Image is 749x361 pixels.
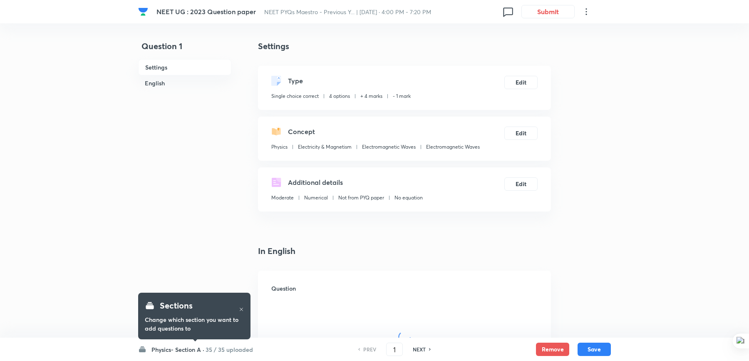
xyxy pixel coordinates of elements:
p: Electromagnetic Waves [426,143,480,151]
button: Edit [504,127,538,140]
h5: Additional details [288,177,343,187]
p: Moderate [271,194,294,202]
p: No equation [394,194,423,202]
button: Remove [536,343,569,356]
img: questionType.svg [271,76,281,86]
p: Numerical [304,194,328,202]
h5: Type [288,76,303,86]
button: Edit [504,76,538,89]
a: Company Logo [138,7,150,17]
h4: Sections [160,299,193,312]
button: Save [578,343,611,356]
span: NEET PYQs Maestro - Previous Y... | [DATE] · 4:00 PM - 7:20 PM [264,8,431,16]
h4: In English [258,245,551,257]
h6: Question [271,284,538,293]
h6: English [138,75,231,91]
p: Electricity & Magnetism [298,143,352,151]
p: - 1 mark [393,92,411,100]
button: Submit [521,5,575,18]
p: Electromagnetic Waves [362,143,416,151]
h4: Settings [258,40,551,52]
h6: Settings [138,59,231,75]
h5: Concept [288,127,315,137]
h6: Physics- Section A · [151,345,204,354]
p: + 4 marks [360,92,382,100]
img: questionDetails.svg [271,177,281,187]
p: Physics [271,143,288,151]
h6: PREV [363,346,376,353]
img: Company Logo [138,7,148,17]
p: 4 options [329,92,350,100]
h6: Change which section you want to add questions to [145,315,244,333]
p: Not from PYQ paper [338,194,384,202]
span: NEET UG : 2023 Question paper [156,7,256,16]
img: questionConcept.svg [271,127,281,137]
h6: NEXT [413,346,426,353]
h6: 35 / 35 uploaded [206,345,253,354]
button: Edit [504,177,538,191]
p: Single choice correct [271,92,319,100]
h4: Question 1 [138,40,231,59]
